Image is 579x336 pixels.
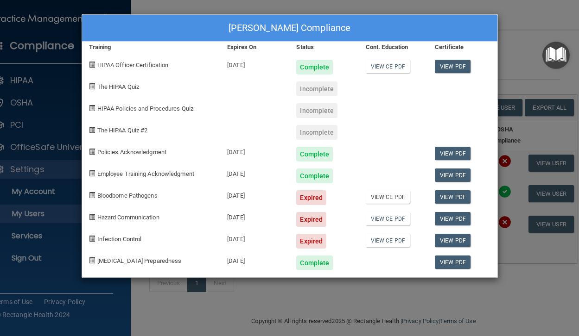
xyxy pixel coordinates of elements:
[296,234,326,249] div: Expired
[97,105,193,112] span: HIPAA Policies and Procedures Quiz
[435,168,471,182] a: View PDF
[419,277,568,314] iframe: Drift Widget Chat Controller
[82,15,497,42] div: [PERSON_NAME] Compliance
[435,234,471,247] a: View PDF
[220,140,289,162] div: [DATE]
[97,127,148,134] span: The HIPAA Quiz #2
[366,212,410,225] a: View CE PDF
[435,212,471,225] a: View PDF
[220,205,289,227] div: [DATE]
[359,42,428,53] div: Cont. Education
[220,42,289,53] div: Expires On
[435,60,471,73] a: View PDF
[366,60,410,73] a: View CE PDF
[97,236,142,243] span: Infection Control
[296,125,337,140] div: Incomplete
[220,53,289,75] div: [DATE]
[296,168,333,183] div: Complete
[366,190,410,204] a: View CE PDF
[435,190,471,204] a: View PDF
[428,42,497,53] div: Certificate
[435,255,471,269] a: View PDF
[289,42,358,53] div: Status
[296,255,333,270] div: Complete
[220,183,289,205] div: [DATE]
[366,234,410,247] a: View CE PDF
[97,149,166,156] span: Policies Acknowledgment
[97,192,158,199] span: Bloodborne Pathogens
[97,257,182,264] span: [MEDICAL_DATA] Preparedness
[296,81,337,96] div: Incomplete
[435,147,471,160] a: View PDF
[296,60,333,75] div: Complete
[296,212,326,227] div: Expired
[97,62,169,68] span: HIPAA Officer Certification
[82,42,221,53] div: Training
[296,190,326,205] div: Expired
[97,170,194,177] span: Employee Training Acknowledgment
[296,103,337,118] div: Incomplete
[97,214,159,221] span: Hazard Communication
[220,249,289,270] div: [DATE]
[220,162,289,183] div: [DATE]
[97,83,139,90] span: The HIPAA Quiz
[220,227,289,249] div: [DATE]
[296,147,333,162] div: Complete
[542,42,570,69] button: Open Resource Center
